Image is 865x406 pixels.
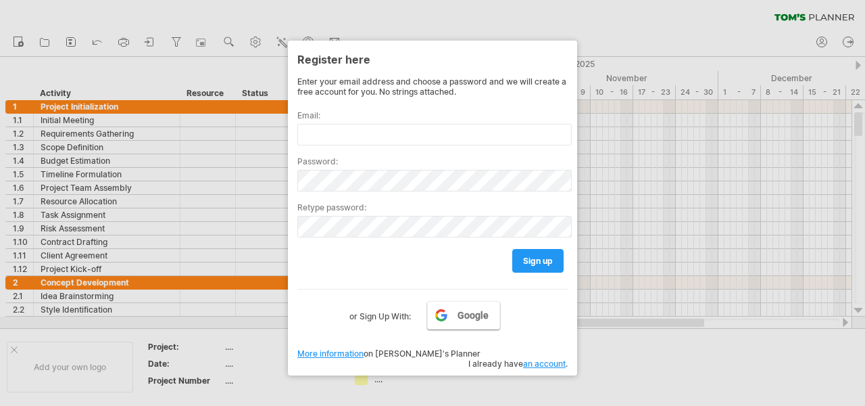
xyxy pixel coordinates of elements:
a: Google [427,301,500,330]
label: or Sign Up With: [349,301,411,324]
label: Password: [297,156,568,166]
a: More information [297,348,364,359]
span: on [PERSON_NAME]'s Planner [297,348,480,359]
span: I already have . [468,359,568,369]
label: Email: [297,110,568,120]
a: sign up [512,249,564,273]
label: Retype password: [297,202,568,212]
div: Register here [297,47,568,71]
span: Google [458,310,489,321]
div: Enter your email address and choose a password and we will create a free account for you. No stri... [297,76,568,97]
span: sign up [523,256,553,266]
a: an account [523,359,566,369]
